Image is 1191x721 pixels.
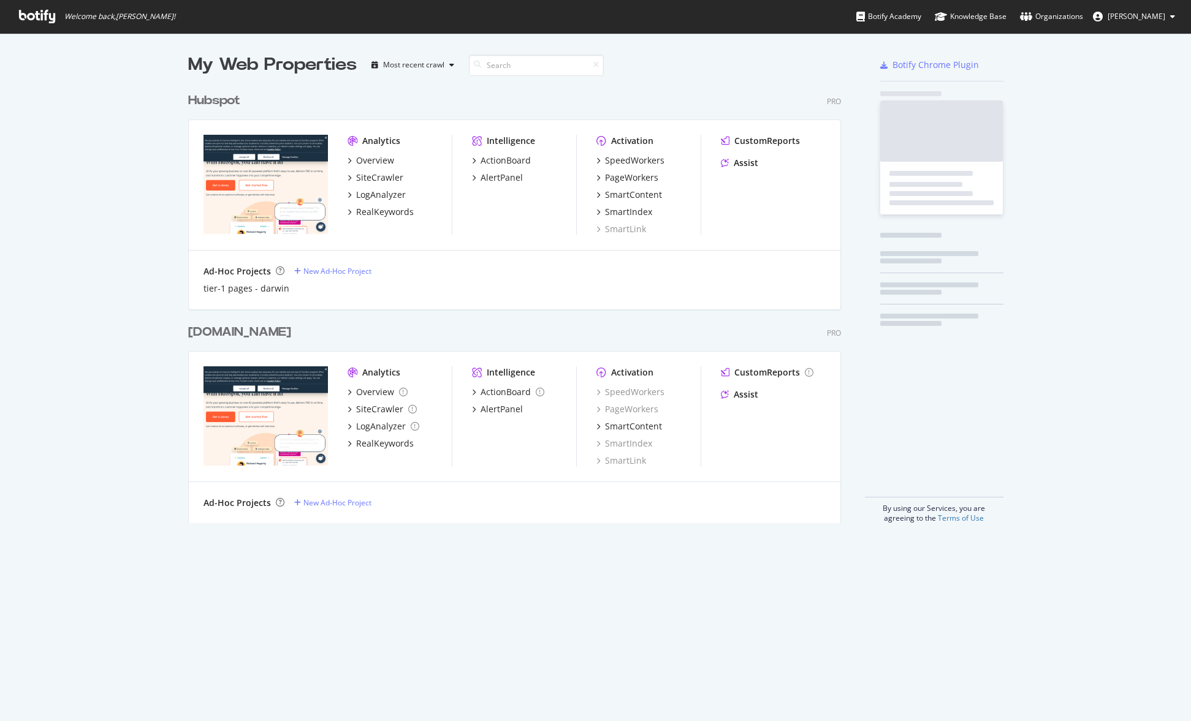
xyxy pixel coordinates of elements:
[596,455,646,467] a: SmartLink
[596,420,662,432] a: SmartContent
[64,12,175,21] span: Welcome back, [PERSON_NAME] !
[611,366,653,379] div: Activation
[294,497,371,508] a: New Ad-Hoc Project
[188,53,357,77] div: My Web Properties
[827,96,841,107] div: Pro
[721,157,758,169] a: Assist
[605,189,662,201] div: SmartContent
[734,366,800,379] div: CustomReports
[734,157,758,169] div: Assist
[204,497,271,509] div: Ad-Hoc Projects
[356,189,406,201] div: LogAnalyzer
[204,135,328,234] img: hubspot.com
[596,189,662,201] a: SmartContent
[348,206,414,218] a: RealKeywords
[356,386,394,398] div: Overview
[356,172,403,184] div: SiteCrawler
[472,172,523,184] a: AlertPanel
[348,189,406,201] a: LogAnalyzer
[356,437,414,450] div: RealKeywords
[362,135,400,147] div: Analytics
[596,403,658,415] a: PageWorkers
[1020,10,1083,23] div: Organizations
[611,135,653,147] div: Activation
[348,420,419,432] a: LogAnalyzer
[596,206,652,218] a: SmartIndex
[1083,7,1185,26] button: [PERSON_NAME]
[721,388,758,401] a: Assist
[892,59,979,71] div: Botify Chrome Plugin
[188,77,851,523] div: grid
[348,154,394,167] a: Overview
[348,386,408,398] a: Overview
[481,172,523,184] div: AlertPanel
[472,403,523,415] a: AlertPanel
[605,154,664,167] div: SpeedWorkers
[472,154,531,167] a: ActionBoard
[1108,11,1165,21] span: Ivelisse Rodriguez
[367,55,459,75] button: Most recent crawl
[734,135,800,147] div: CustomReports
[734,388,758,401] div: Assist
[383,61,444,69] div: Most recent crawl
[204,366,328,466] img: hubspot-bulkdataexport.com
[472,386,544,398] a: ActionBoard
[188,323,291,341] div: [DOMAIN_NAME]
[605,206,652,218] div: SmartIndex
[856,10,921,23] div: Botify Academy
[303,497,371,508] div: New Ad-Hoc Project
[865,497,1003,523] div: By using our Services, you are agreeing to the
[880,59,979,71] a: Botify Chrome Plugin
[188,92,245,110] a: Hubspot
[721,366,813,379] a: CustomReports
[596,437,652,450] a: SmartIndex
[348,437,414,450] a: RealKeywords
[362,366,400,379] div: Analytics
[721,135,800,147] a: CustomReports
[596,172,658,184] a: PageWorkers
[938,513,984,523] a: Terms of Use
[204,282,289,295] a: tier-1 pages - darwin
[356,206,414,218] div: RealKeywords
[481,403,523,415] div: AlertPanel
[294,266,371,276] a: New Ad-Hoc Project
[356,420,406,432] div: LogAnalyzer
[596,386,664,398] a: SpeedWorkers
[487,366,535,379] div: Intelligence
[348,172,403,184] a: SiteCrawler
[827,328,841,338] div: Pro
[481,154,531,167] div: ActionBoard
[605,420,662,432] div: SmartContent
[356,154,394,167] div: Overview
[481,386,531,398] div: ActionBoard
[469,55,604,76] input: Search
[348,403,417,415] a: SiteCrawler
[188,323,296,341] a: [DOMAIN_NAME]
[596,223,646,235] a: SmartLink
[356,403,403,415] div: SiteCrawler
[487,135,535,147] div: Intelligence
[605,172,658,184] div: PageWorkers
[935,10,1006,23] div: Knowledge Base
[596,154,664,167] a: SpeedWorkers
[188,92,240,110] div: Hubspot
[303,266,371,276] div: New Ad-Hoc Project
[204,265,271,277] div: Ad-Hoc Projects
